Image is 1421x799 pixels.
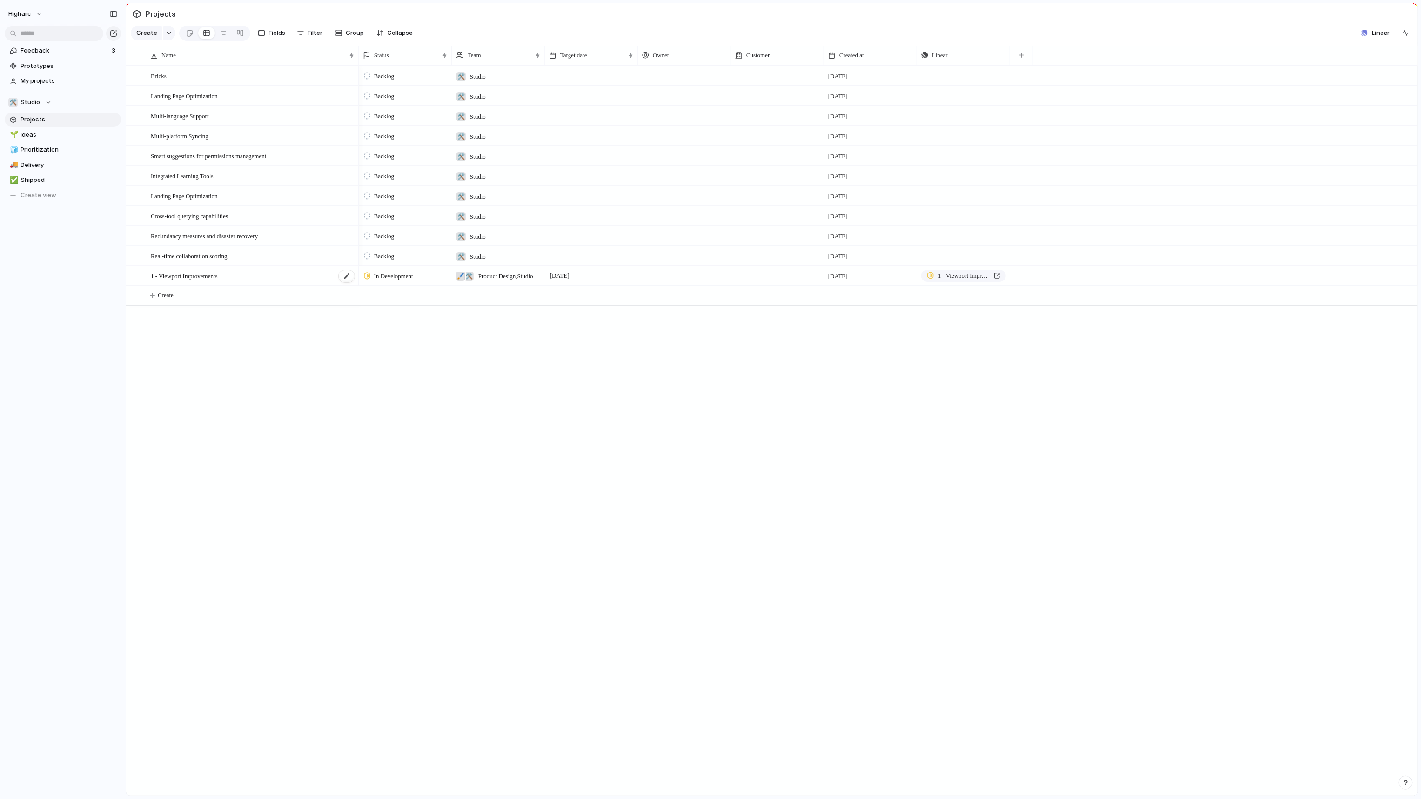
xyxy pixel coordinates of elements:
[1358,26,1394,40] button: Linear
[828,92,848,101] span: [DATE]
[828,152,848,161] span: [DATE]
[456,272,465,281] div: 🖌
[746,51,770,60] span: Customer
[470,132,486,141] span: Studio
[308,28,323,38] span: Filter
[10,175,16,186] div: ✅
[470,112,486,121] span: Studio
[828,172,848,181] span: [DATE]
[470,232,486,241] span: Studio
[158,291,174,300] span: Create
[560,51,587,60] span: Target date
[293,26,327,40] button: Filter
[151,90,218,101] span: Landing Page Optimization
[21,175,118,185] span: Shipped
[938,271,990,280] span: 1 - Viewport Improvements
[374,72,394,81] span: Backlog
[8,9,31,19] span: higharc
[254,26,289,40] button: Fields
[374,132,394,141] span: Backlog
[374,232,394,241] span: Backlog
[374,192,394,201] span: Backlog
[21,98,40,107] span: Studio
[8,98,18,107] div: 🛠️
[151,210,228,221] span: Cross-tool querying capabilities
[21,76,118,86] span: My projects
[470,192,486,201] span: Studio
[5,44,121,58] a: Feedback3
[112,46,117,55] span: 3
[151,250,228,261] span: Real-time collaboration scoring
[456,232,466,241] div: 🛠️
[828,112,848,121] span: [DATE]
[548,270,572,281] span: [DATE]
[21,130,118,140] span: Ideas
[21,145,118,154] span: Prioritization
[478,272,533,281] span: Product Design , Studio
[828,192,848,201] span: [DATE]
[374,152,394,161] span: Backlog
[828,232,848,241] span: [DATE]
[131,26,162,40] button: Create
[151,230,258,241] span: Redundancy measures and disaster recovery
[151,170,214,181] span: Integrated Learning Tools
[373,26,417,40] button: Collapse
[5,158,121,172] a: 🚚Delivery
[5,128,121,142] a: 🌱Ideas
[330,26,369,40] button: Group
[456,112,466,121] div: 🛠️
[10,160,16,170] div: 🚚
[151,150,266,161] span: Smart suggestions for permissions management
[374,112,394,121] span: Backlog
[5,113,121,127] a: Projects
[653,51,669,60] span: Owner
[10,129,16,140] div: 🌱
[4,7,47,21] button: higharc
[269,28,286,38] span: Fields
[5,143,121,157] a: 🧊Prioritization
[374,51,389,60] span: Status
[456,92,466,101] div: 🛠️
[456,192,466,201] div: 🛠️
[470,72,486,81] span: Studio
[932,51,948,60] span: Linear
[151,130,208,141] span: Multi-platform Syncing
[161,51,176,60] span: Name
[374,172,394,181] span: Backlog
[5,188,121,202] button: Create view
[374,272,413,281] span: In Development
[374,212,394,221] span: Backlog
[5,74,121,88] a: My projects
[456,152,466,161] div: 🛠️
[921,270,1006,282] a: 1 - Viewport Improvements
[470,212,486,221] span: Studio
[21,191,57,200] span: Create view
[21,61,118,71] span: Prototypes
[151,110,209,121] span: Multi-language Support
[5,95,121,109] button: 🛠️Studio
[470,152,486,161] span: Studio
[346,28,364,38] span: Group
[388,28,413,38] span: Collapse
[839,51,864,60] span: Created at
[374,252,394,261] span: Backlog
[8,160,18,170] button: 🚚
[1372,28,1390,38] span: Linear
[828,212,848,221] span: [DATE]
[828,252,848,261] span: [DATE]
[468,51,481,60] span: Team
[10,145,16,155] div: 🧊
[828,272,848,281] span: [DATE]
[456,132,466,141] div: 🛠️
[828,132,848,141] span: [DATE]
[464,272,474,281] div: 🛠️
[456,252,466,261] div: 🛠️
[21,115,118,124] span: Projects
[151,190,218,201] span: Landing Page Optimization
[470,92,486,101] span: Studio
[8,145,18,154] button: 🧊
[470,172,486,181] span: Studio
[456,72,466,81] div: 🛠️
